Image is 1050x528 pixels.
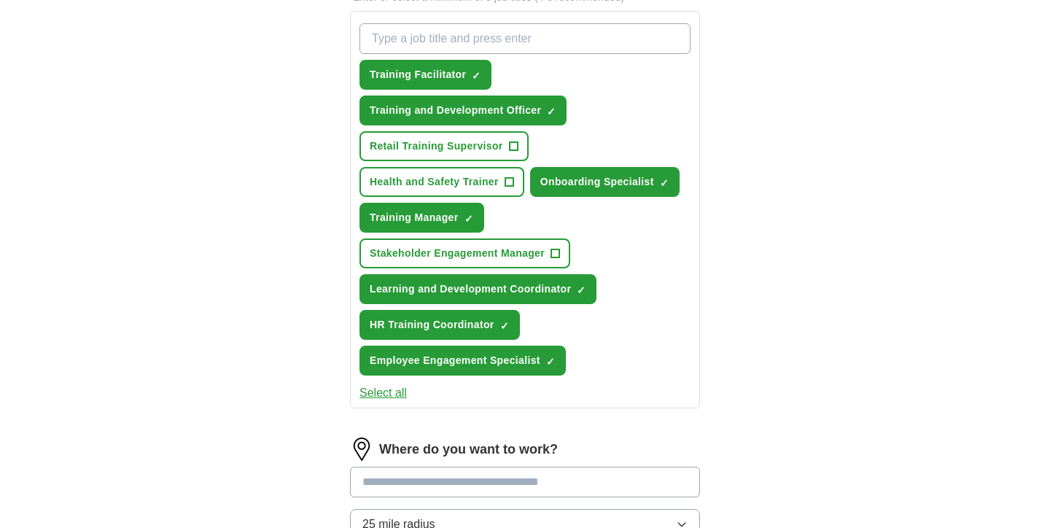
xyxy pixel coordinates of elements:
[540,174,654,190] span: Onboarding Specialist
[370,353,540,368] span: Employee Engagement Specialist
[359,238,570,268] button: Stakeholder Engagement Manager
[350,438,373,461] img: location.png
[370,246,545,261] span: Stakeholder Engagement Manager
[359,203,484,233] button: Training Manager✓
[359,60,491,90] button: Training Facilitator✓
[359,96,567,125] button: Training and Development Officer✓
[472,70,481,82] span: ✓
[370,317,494,333] span: HR Training Coordinator
[370,139,503,154] span: Retail Training Supervisor
[359,167,524,197] button: Health and Safety Trainer
[359,384,407,402] button: Select all
[530,167,680,197] button: Onboarding Specialist✓
[359,23,691,54] input: Type a job title and press enter
[464,213,473,225] span: ✓
[370,103,541,118] span: Training and Development Officer
[379,440,558,459] label: Where do you want to work?
[547,106,556,117] span: ✓
[660,177,669,189] span: ✓
[370,282,571,297] span: Learning and Development Coordinator
[359,131,529,161] button: Retail Training Supervisor
[359,310,520,340] button: HR Training Coordinator✓
[359,346,566,376] button: Employee Engagement Specialist✓
[370,67,466,82] span: Training Facilitator
[359,274,596,304] button: Learning and Development Coordinator✓
[370,210,459,225] span: Training Manager
[577,284,586,296] span: ✓
[546,356,555,368] span: ✓
[370,174,499,190] span: Health and Safety Trainer
[500,320,509,332] span: ✓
